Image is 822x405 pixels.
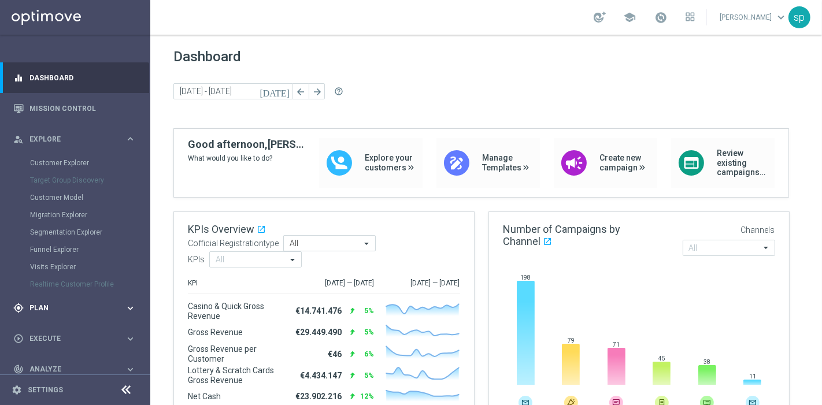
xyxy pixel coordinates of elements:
i: track_changes [13,364,24,374]
button: equalizer Dashboard [13,73,136,83]
span: Plan [29,304,125,311]
a: Funnel Explorer [30,245,120,254]
div: Segmentation Explorer [30,224,149,241]
i: settings [12,385,22,395]
div: Target Group Discovery [30,172,149,189]
i: equalizer [13,73,24,83]
i: keyboard_arrow_right [125,364,136,375]
div: Dashboard [13,62,136,93]
div: Execute [13,333,125,344]
i: keyboard_arrow_right [125,303,136,314]
span: school [623,11,636,24]
a: Mission Control [29,93,136,124]
button: track_changes Analyze keyboard_arrow_right [13,365,136,374]
button: person_search Explore keyboard_arrow_right [13,135,136,144]
i: gps_fixed [13,303,24,313]
a: Segmentation Explorer [30,228,120,237]
div: sp [788,6,810,28]
i: keyboard_arrow_right [125,133,136,144]
a: Migration Explorer [30,210,120,220]
a: Customer Explorer [30,158,120,168]
div: Visits Explorer [30,258,149,276]
a: Customer Model [30,193,120,202]
a: Dashboard [29,62,136,93]
a: Visits Explorer [30,262,120,272]
span: Execute [29,335,125,342]
i: play_circle_outline [13,333,24,344]
span: Explore [29,136,125,143]
a: [PERSON_NAME]keyboard_arrow_down [719,9,788,26]
button: Mission Control [13,104,136,113]
i: keyboard_arrow_right [125,333,136,344]
div: Analyze [13,364,125,374]
div: Migration Explorer [30,206,149,224]
button: gps_fixed Plan keyboard_arrow_right [13,303,136,313]
span: keyboard_arrow_down [775,11,787,24]
a: Settings [28,387,63,393]
i: person_search [13,134,24,144]
div: Customer Model [30,189,149,206]
div: Explore [13,134,125,144]
div: Realtime Customer Profile [30,276,149,293]
div: Funnel Explorer [30,241,149,258]
div: Mission Control [13,93,136,124]
button: play_circle_outline Execute keyboard_arrow_right [13,334,136,343]
div: Plan [13,303,125,313]
span: Analyze [29,366,125,373]
div: Customer Explorer [30,154,149,172]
